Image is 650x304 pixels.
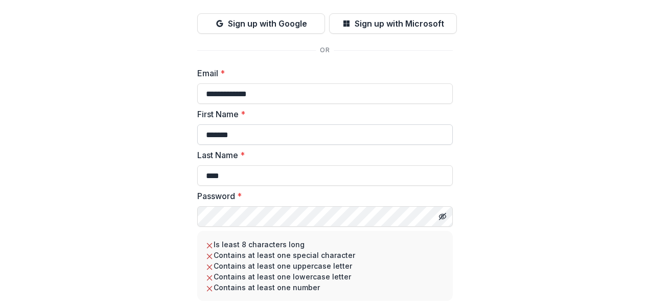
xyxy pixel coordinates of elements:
[197,108,447,120] label: First Name
[205,271,445,282] li: Contains at least one lowercase letter
[205,239,445,250] li: Is least 8 characters long
[197,67,447,79] label: Email
[197,149,447,161] label: Last Name
[197,190,447,202] label: Password
[329,13,457,34] button: Sign up with Microsoft
[434,208,451,225] button: Toggle password visibility
[205,250,445,260] li: Contains at least one special character
[197,13,325,34] button: Sign up with Google
[205,260,445,271] li: Contains at least one uppercase letter
[205,282,445,293] li: Contains at least one number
